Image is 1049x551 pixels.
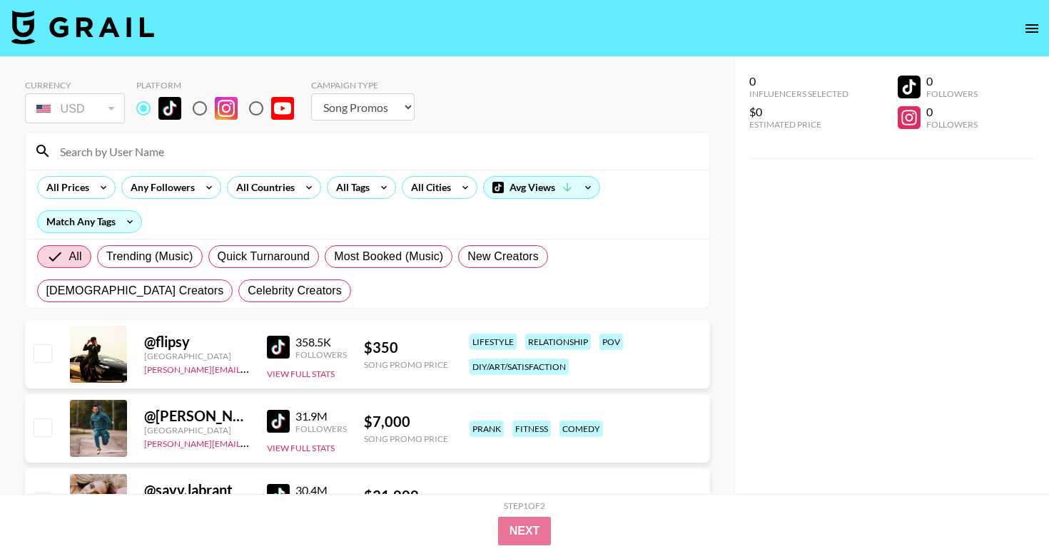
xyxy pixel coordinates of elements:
[295,349,347,360] div: Followers
[484,177,599,198] div: Avg Views
[498,517,552,545] button: Next
[228,177,298,198] div: All Countries
[504,500,545,511] div: Step 1 of 2
[144,361,355,375] a: [PERSON_NAME][EMAIL_ADDRESS][DOMAIN_NAME]
[749,105,848,119] div: $0
[364,413,448,431] div: $ 7,000
[248,282,342,299] span: Celebrity Creators
[926,74,978,88] div: 0
[926,119,978,130] div: Followers
[402,177,454,198] div: All Cities
[364,433,448,444] div: Song Promo Price
[267,336,290,359] img: TikTok
[267,484,290,507] img: TikTok
[38,211,141,232] div: Match Any Tags
[25,80,125,91] div: Currency
[69,248,82,265] span: All
[364,359,448,370] div: Song Promo Price
[46,282,224,299] span: [DEMOGRAPHIC_DATA] Creators
[364,339,448,356] div: $ 350
[364,487,448,505] div: $ 31,000
[295,335,347,349] div: 358.5K
[311,80,415,91] div: Campaign Type
[106,248,193,265] span: Trending (Music)
[559,421,603,437] div: comedy
[328,177,373,198] div: All Tags
[38,177,92,198] div: All Prices
[267,369,335,379] button: View Full Stats
[926,105,978,119] div: 0
[144,481,250,499] div: @ savv.labrant
[144,407,250,425] div: @ [PERSON_NAME].[PERSON_NAME]
[749,88,848,99] div: Influencers Selected
[749,74,848,88] div: 0
[926,88,978,99] div: Followers
[25,91,125,126] div: Currency is locked to USD
[525,334,591,350] div: relationship
[334,248,443,265] span: Most Booked (Music)
[267,410,290,433] img: TikTok
[470,359,569,375] div: diy/art/satisfaction
[271,97,294,120] img: YouTube
[215,97,238,120] img: Instagram
[295,423,347,434] div: Followers
[749,119,848,130] div: Estimated Price
[136,80,305,91] div: Platform
[144,333,250,351] div: @ flipsy
[11,10,154,44] img: Grail Talent
[122,177,198,198] div: Any Followers
[295,483,347,498] div: 30.4M
[51,140,701,163] input: Search by User Name
[467,248,539,265] span: New Creators
[295,409,347,423] div: 31.9M
[978,480,1032,534] iframe: Drift Widget Chat Controller
[599,334,623,350] div: pov
[267,443,335,453] button: View Full Stats
[1018,14,1046,43] button: open drawer
[470,421,504,437] div: prank
[158,97,181,120] img: TikTok
[144,425,250,436] div: [GEOGRAPHIC_DATA]
[144,351,250,361] div: [GEOGRAPHIC_DATA]
[28,96,122,121] div: USD
[512,421,551,437] div: fitness
[218,248,310,265] span: Quick Turnaround
[144,436,355,449] a: [PERSON_NAME][EMAIL_ADDRESS][DOMAIN_NAME]
[470,334,517,350] div: lifestyle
